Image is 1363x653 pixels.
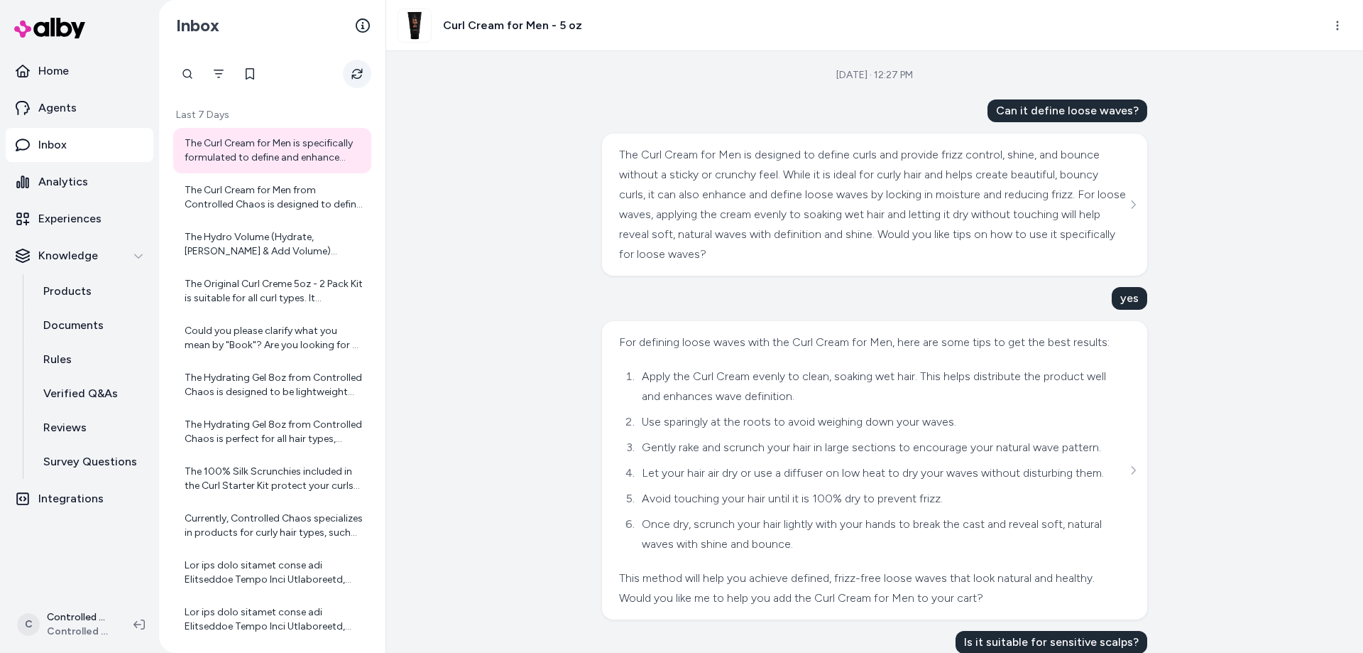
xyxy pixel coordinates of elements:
[637,367,1127,406] li: Apply the Curl Cream evenly to clean, soaking wet hair. This helps distribute the product well an...
[38,247,98,264] p: Knowledge
[637,412,1127,432] li: Use sparingly at the roots to avoid weighing down your waves.
[185,183,363,212] div: The Curl Cream for Men from Controlled Chaos is designed to define curls and provide frizz contro...
[29,377,153,411] a: Verified Q&As
[398,9,431,42] img: CCForMen5oz_6e358a69-8fe9-41f0-812d-b88a0e80f657.jpg
[6,239,153,273] button: Knowledge
[637,438,1127,458] li: Gently rake and scrunch your hair in large sections to encourage your natural wave pattern.
[29,274,153,308] a: Products
[6,128,153,162] a: Inbox
[1112,287,1147,310] div: yes
[185,558,363,587] div: Lor ips dolo sitamet conse adi Elitseddoe Tempo Inci Utlaboreetd, magnaa enima minim: 8. VENI: Qu...
[185,277,363,306] div: The Original Curl Creme 5oz - 2 Pack Kit is suitable for all curl types. It effectively works on ...
[185,136,363,165] div: The Curl Cream for Men is specifically formulated to define and enhance curls and waves. If you h...
[987,99,1147,122] div: Can it define loose waves?
[173,175,371,220] a: The Curl Cream for Men from Controlled Chaos is designed to define curls and provide frizz contro...
[6,482,153,516] a: Integrations
[836,68,913,82] div: [DATE] · 12:27 PM
[173,108,371,122] p: Last 7 Days
[38,173,88,190] p: Analytics
[185,371,363,399] div: The Hydrating Gel 8oz from Controlled Chaos is designed to be lightweight and provides a medium h...
[38,210,102,227] p: Experiences
[185,605,363,634] div: Lor ips dolo sitamet conse adi Elitseddoe Tempo Inci Utlaboreetd, magnaa enima minim: 8. VENI: Qu...
[6,54,153,88] a: Home
[185,230,363,259] div: The Hydro Volume (Hydrate, [PERSON_NAME] & Add Volume) product defines curls by using a curl-defi...
[38,99,77,117] p: Agents
[619,333,1127,352] div: For defining loose waves with the Curl Cream for Men, here are some tips to get the best results:
[637,514,1127,554] li: Once dry, scrunch your hair lightly with your hands to break the cast and reveal soft, natural wa...
[185,465,363,493] div: The 100% Silk Scrunchies included in the Curl Starter Kit protect your curls by providing a smoot...
[43,385,118,402] p: Verified Q&As
[14,18,85,38] img: alby Logo
[6,165,153,199] a: Analytics
[43,419,87,436] p: Reviews
[43,283,92,300] p: Products
[173,550,371,595] a: Lor ips dolo sitamet conse adi Elitseddoe Tempo Inci Utlaboreetd, magnaa enima minim: 8. VENI: Qu...
[173,597,371,642] a: Lor ips dolo sitamet conse adi Elitseddoe Tempo Inci Utlaboreetd, magnaa enima minim: 8. VENI: Qu...
[173,409,371,455] a: The Hydrating Gel 8oz from Controlled Chaos is perfect for all hair types, including curly hair. ...
[43,351,72,368] p: Rules
[173,456,371,502] a: The 100% Silk Scrunchies included in the Curl Starter Kit protect your curls by providing a smoot...
[173,315,371,361] a: Could you please clarify what you mean by "Book"? Are you looking for a book related to hair care...
[29,445,153,479] a: Survey Questions
[29,342,153,377] a: Rules
[173,362,371,408] a: The Hydrating Gel 8oz from Controlled Chaos is designed to be lightweight and provides a medium h...
[173,128,371,173] a: The Curl Cream for Men is specifically formulated to define and enhance curls and waves. If you h...
[637,489,1127,509] li: Avoid touching your hair until it is 100% dry to prevent frizz.
[47,625,111,639] span: Controlled Chaos
[173,503,371,549] a: Currently, Controlled Chaos specializes in products for curly hair types, such as The Original Cu...
[17,613,40,636] span: C
[38,136,67,153] p: Inbox
[38,63,69,80] p: Home
[343,60,371,88] button: Refresh
[1124,462,1142,479] button: See more
[185,324,363,352] div: Could you please clarify what you mean by "Book"? Are you looking for a book related to hair care...
[185,512,363,540] div: Currently, Controlled Chaos specializes in products for curly hair types, such as The Original Cu...
[173,269,371,314] a: The Original Curl Creme 5oz - 2 Pack Kit is suitable for all curl types. It effectively works on ...
[619,568,1127,608] div: This method will help you achieve defined, frizz-free loose waves that look natural and healthy. ...
[43,453,137,470] p: Survey Questions
[173,222,371,267] a: The Hydro Volume (Hydrate, [PERSON_NAME] & Add Volume) product defines curls by using a curl-defi...
[43,317,104,334] p: Documents
[443,17,582,34] h3: Curl Cream for Men - 5 oz
[176,15,219,36] h2: Inbox
[619,145,1127,264] div: The Curl Cream for Men is designed to define curls and provide frizz control, shine, and bounce w...
[6,91,153,125] a: Agents
[6,202,153,236] a: Experiences
[1124,196,1142,213] button: See more
[38,490,104,507] p: Integrations
[9,602,122,647] button: CControlled Chaos ShopifyControlled Chaos
[204,60,233,88] button: Filter
[637,463,1127,483] li: Let your hair air dry or use a diffuser on low heat to dry your waves without disturbing them.
[47,610,111,625] p: Controlled Chaos Shopify
[29,308,153,342] a: Documents
[29,411,153,445] a: Reviews
[185,418,363,446] div: The Hydrating Gel 8oz from Controlled Chaos is perfect for all hair types, including curly hair. ...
